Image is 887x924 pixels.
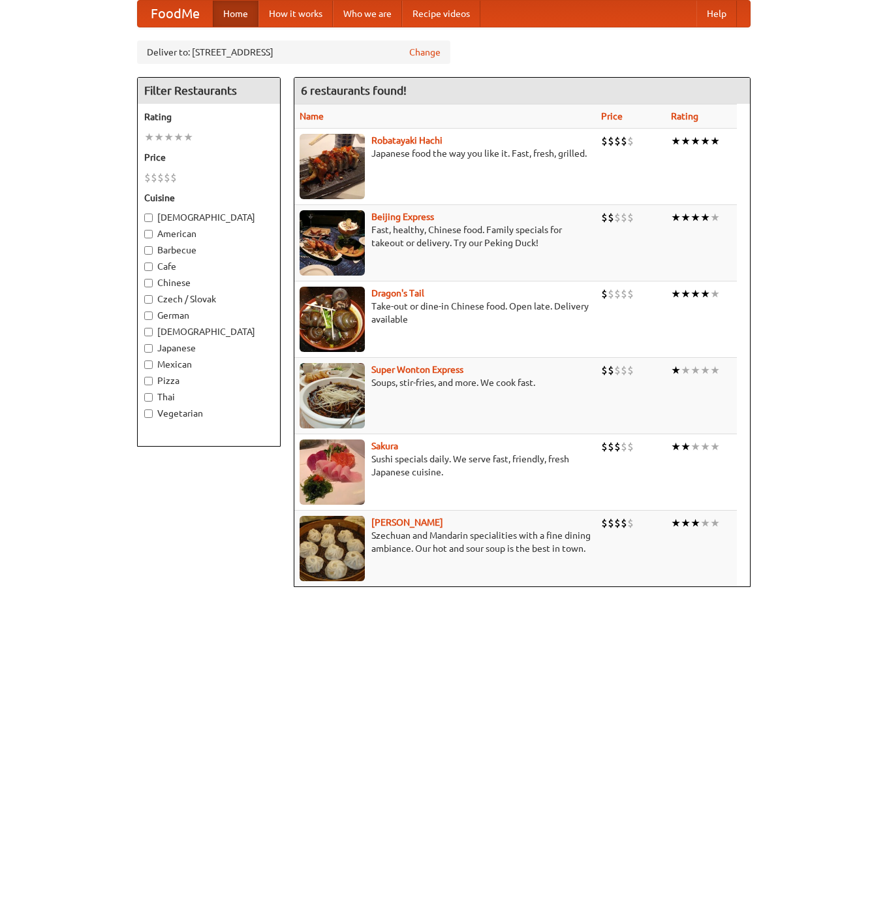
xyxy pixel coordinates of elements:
[691,516,700,530] li: ★
[621,363,627,377] li: $
[608,439,614,454] li: $
[144,295,153,304] input: Czech / Slovak
[144,279,153,287] input: Chinese
[671,287,681,301] li: ★
[300,516,365,581] img: shandong.jpg
[144,246,153,255] input: Barbecue
[144,260,273,273] label: Cafe
[601,210,608,225] li: $
[144,130,154,144] li: ★
[710,363,720,377] li: ★
[144,342,273,355] label: Japanese
[157,170,164,185] li: $
[300,223,591,249] p: Fast, healthy, Chinese food. Family specials for takeout or delivery. Try our Peking Duck!
[608,287,614,301] li: $
[144,360,153,369] input: Mexican
[371,441,398,451] a: Sakura
[671,134,681,148] li: ★
[174,130,183,144] li: ★
[258,1,333,27] a: How it works
[409,46,441,59] a: Change
[144,276,273,289] label: Chinese
[681,287,691,301] li: ★
[608,134,614,148] li: $
[671,210,681,225] li: ★
[601,516,608,530] li: $
[300,134,365,199] img: robatayaki.jpg
[681,210,691,225] li: ★
[300,111,324,121] a: Name
[144,374,273,387] label: Pizza
[601,111,623,121] a: Price
[170,170,177,185] li: $
[144,393,153,402] input: Thai
[213,1,258,27] a: Home
[710,134,720,148] li: ★
[300,439,365,505] img: sakura.jpg
[671,516,681,530] li: ★
[371,517,443,528] a: [PERSON_NAME]
[137,40,450,64] div: Deliver to: [STREET_ADDRESS]
[621,516,627,530] li: $
[371,288,424,298] a: Dragon's Tail
[627,516,634,530] li: $
[144,390,273,404] label: Thai
[138,78,280,104] h4: Filter Restaurants
[371,135,443,146] a: Robatayaki Hachi
[144,328,153,336] input: [DEMOGRAPHIC_DATA]
[681,516,691,530] li: ★
[614,363,621,377] li: $
[144,244,273,257] label: Barbecue
[700,363,710,377] li: ★
[144,325,273,338] label: [DEMOGRAPHIC_DATA]
[671,439,681,454] li: ★
[144,191,273,204] h5: Cuisine
[300,376,591,389] p: Soups, stir-fries, and more. We cook fast.
[144,407,273,420] label: Vegetarian
[144,377,153,385] input: Pizza
[300,210,365,276] img: beijing.jpg
[627,134,634,148] li: $
[144,170,151,185] li: $
[144,344,153,353] input: Japanese
[614,210,621,225] li: $
[608,516,614,530] li: $
[144,151,273,164] h5: Price
[614,134,621,148] li: $
[300,287,365,352] img: dragon.jpg
[144,293,273,306] label: Czech / Slovak
[144,263,153,271] input: Cafe
[681,363,691,377] li: ★
[144,309,273,322] label: German
[371,212,434,222] b: Beijing Express
[691,287,700,301] li: ★
[371,364,463,375] a: Super Wonton Express
[183,130,193,144] li: ★
[601,439,608,454] li: $
[300,529,591,555] p: Szechuan and Mandarin specialities with a fine dining ambiance. Our hot and sour soup is the best...
[627,439,634,454] li: $
[671,363,681,377] li: ★
[710,287,720,301] li: ★
[621,134,627,148] li: $
[691,439,700,454] li: ★
[164,130,174,144] li: ★
[144,227,273,240] label: American
[627,287,634,301] li: $
[144,110,273,123] h5: Rating
[700,134,710,148] li: ★
[608,210,614,225] li: $
[681,134,691,148] li: ★
[700,287,710,301] li: ★
[710,210,720,225] li: ★
[691,210,700,225] li: ★
[601,363,608,377] li: $
[144,211,273,224] label: [DEMOGRAPHIC_DATA]
[696,1,737,27] a: Help
[164,170,170,185] li: $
